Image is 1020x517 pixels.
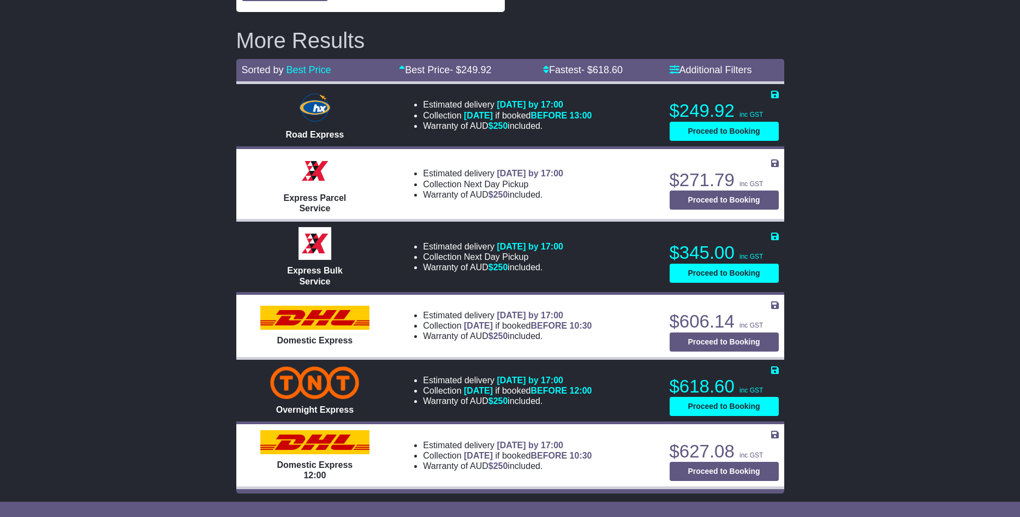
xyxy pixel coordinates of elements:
[464,451,592,460] span: if booked
[670,122,779,141] button: Proceed to Booking
[581,64,623,75] span: - $
[488,396,508,406] span: $
[493,461,508,471] span: 250
[543,64,623,75] a: Fastest- $618.60
[530,321,567,330] span: BEFORE
[260,306,369,330] img: DHL: Domestic Express
[423,110,592,121] li: Collection
[276,405,354,414] span: Overnight Express
[297,91,333,124] img: Hunter Express: Road Express
[593,64,623,75] span: 618.60
[423,310,592,320] li: Estimated delivery
[287,64,331,75] a: Best Price
[286,130,344,139] span: Road Express
[423,168,563,179] li: Estimated delivery
[488,190,508,199] span: $
[464,386,493,395] span: [DATE]
[423,331,592,341] li: Warranty of AUD included.
[670,311,779,332] p: $606.14
[260,430,369,454] img: DHL: Domestic Express 12:00
[570,386,592,395] span: 12:00
[670,100,779,122] p: $249.92
[423,252,563,262] li: Collection
[570,321,592,330] span: 10:30
[277,460,353,480] span: Domestic Express 12:00
[488,263,508,272] span: $
[270,366,359,399] img: TNT Domestic: Overnight Express
[493,396,508,406] span: 250
[423,385,592,396] li: Collection
[464,180,528,189] span: Next Day Pickup
[493,190,508,199] span: 250
[423,461,592,471] li: Warranty of AUD included.
[277,336,353,345] span: Domestic Express
[284,193,347,213] span: Express Parcel Service
[423,99,592,110] li: Estimated delivery
[497,100,563,109] span: [DATE] by 17:00
[423,179,563,189] li: Collection
[287,266,342,286] span: Express Bulk Service
[423,440,592,450] li: Estimated delivery
[530,386,567,395] span: BEFORE
[570,451,592,460] span: 10:30
[242,64,284,75] span: Sorted by
[464,386,592,395] span: if booked
[497,441,563,450] span: [DATE] by 17:00
[423,396,592,406] li: Warranty of AUD included.
[464,321,493,330] span: [DATE]
[739,253,763,260] span: inc GST
[423,189,563,200] li: Warranty of AUD included.
[670,397,779,416] button: Proceed to Booking
[493,121,508,130] span: 250
[464,111,592,120] span: if booked
[464,321,592,330] span: if booked
[423,450,592,461] li: Collection
[450,64,491,75] span: - $
[670,169,779,191] p: $271.79
[670,264,779,283] button: Proceed to Booking
[670,376,779,397] p: $618.60
[670,242,779,264] p: $345.00
[497,376,563,385] span: [DATE] by 17:00
[530,451,567,460] span: BEFORE
[399,64,491,75] a: Best Price- $249.92
[530,111,567,120] span: BEFORE
[570,111,592,120] span: 13:00
[423,262,563,272] li: Warranty of AUD included.
[670,462,779,481] button: Proceed to Booking
[236,28,784,52] h2: More Results
[670,441,779,462] p: $627.08
[497,169,563,178] span: [DATE] by 17:00
[739,322,763,329] span: inc GST
[423,320,592,331] li: Collection
[739,180,763,188] span: inc GST
[493,331,508,341] span: 250
[464,111,493,120] span: [DATE]
[423,121,592,131] li: Warranty of AUD included.
[670,191,779,210] button: Proceed to Booking
[497,242,563,251] span: [DATE] by 17:00
[739,451,763,459] span: inc GST
[423,241,563,252] li: Estimated delivery
[488,461,508,471] span: $
[493,263,508,272] span: 250
[670,64,752,75] a: Additional Filters
[497,311,563,320] span: [DATE] by 17:00
[299,227,331,260] img: Border Express: Express Bulk Service
[670,332,779,352] button: Proceed to Booking
[299,154,331,187] img: Border Express: Express Parcel Service
[423,375,592,385] li: Estimated delivery
[488,121,508,130] span: $
[739,111,763,118] span: inc GST
[464,451,493,460] span: [DATE]
[461,64,491,75] span: 249.92
[488,331,508,341] span: $
[739,387,763,394] span: inc GST
[464,252,528,262] span: Next Day Pickup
